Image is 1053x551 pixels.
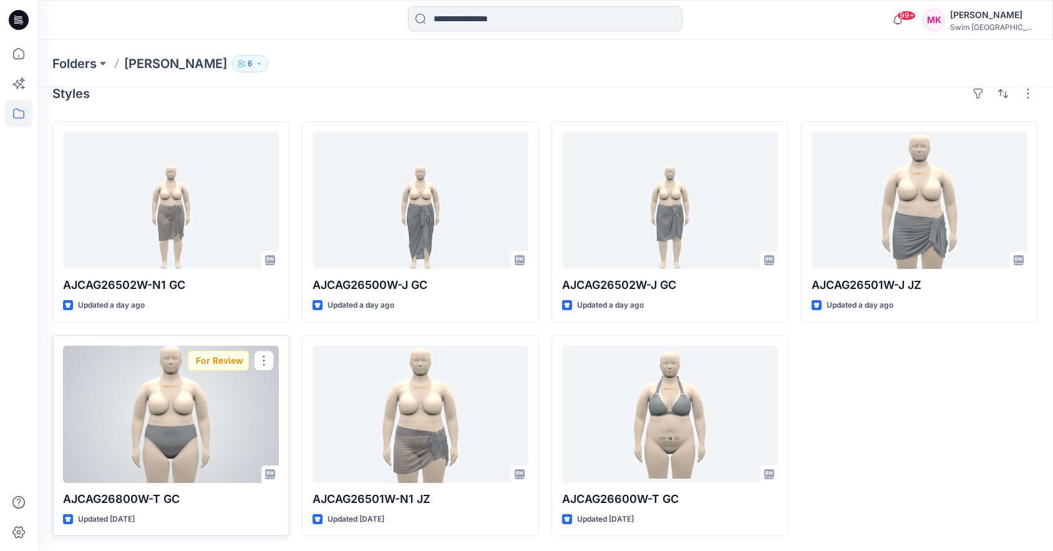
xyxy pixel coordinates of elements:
p: AJCAG26500W-J GC [313,276,528,294]
a: AJCAG26800W-T GC [63,346,279,483]
a: Folders [52,55,97,72]
a: AJCAG26501W-N1 JZ [313,346,528,483]
p: Updated a day ago [827,299,893,312]
p: AJCAG26600W-T GC [562,490,778,508]
button: 6 [232,55,268,72]
p: AJCAG26501W-J JZ [812,276,1027,294]
p: 6 [248,57,253,71]
p: [PERSON_NAME] [124,55,227,72]
p: Updated [DATE] [577,513,634,526]
p: Updated a day ago [577,299,644,312]
span: 99+ [897,11,916,21]
h4: Styles [52,86,90,101]
p: Updated a day ago [328,299,394,312]
p: Updated a day ago [78,299,145,312]
a: AJCAG26502W-J GC [562,132,778,269]
div: MK [923,9,945,31]
a: AJCAG26600W-T GC [562,346,778,483]
a: AJCAG26502W-N1 GC [63,132,279,269]
div: Swim [GEOGRAPHIC_DATA] [950,22,1037,32]
a: AJCAG26501W-J JZ [812,132,1027,269]
p: Updated [DATE] [328,513,384,526]
p: AJCAG26800W-T GC [63,490,279,508]
p: AJCAG26501W-N1 JZ [313,490,528,508]
a: AJCAG26500W-J GC [313,132,528,269]
div: [PERSON_NAME] [950,7,1037,22]
p: AJCAG26502W-J GC [562,276,778,294]
p: AJCAG26502W-N1 GC [63,276,279,294]
p: Updated [DATE] [78,513,135,526]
